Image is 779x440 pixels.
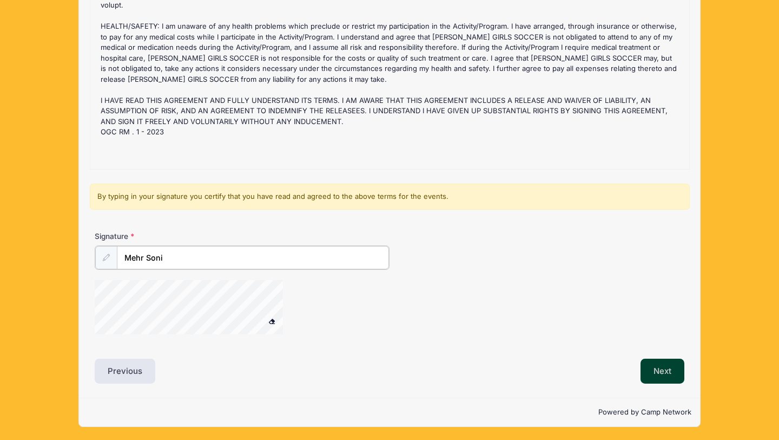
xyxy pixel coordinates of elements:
[96,1,684,164] div: : Before [DATE] registration fee is refundable. After [DATE], we can offer a credit for our next ...
[95,231,242,242] label: Signature
[90,184,690,210] div: By typing in your signature you certify that you have read and agreed to the above terms for the ...
[95,359,155,384] button: Previous
[117,246,389,269] input: Enter first and last name
[88,407,691,418] p: Powered by Camp Network
[641,359,684,384] button: Next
